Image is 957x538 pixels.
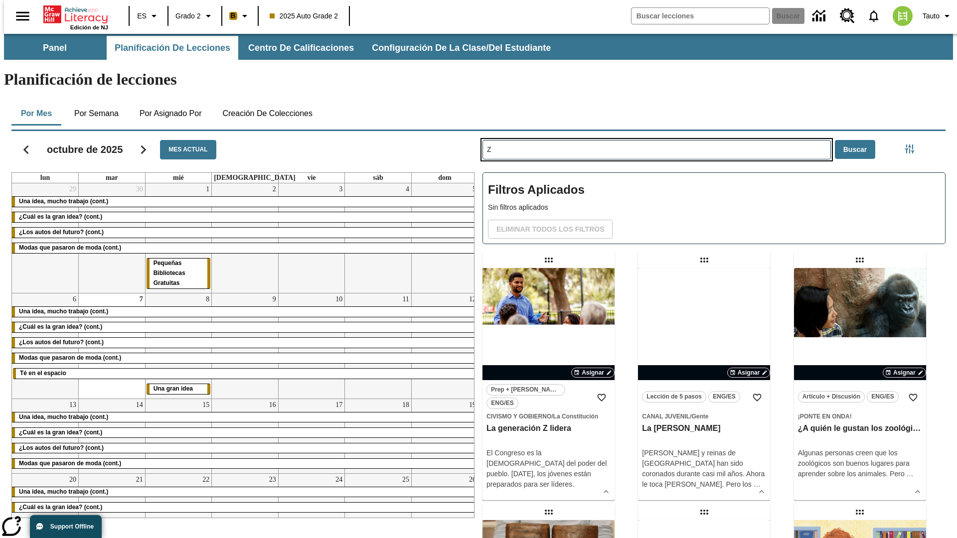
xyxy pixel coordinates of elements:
button: Por semana [66,102,127,126]
td: 14 de octubre de 2025 [79,399,146,473]
a: 26 de octubre de 2025 [467,474,478,486]
div: Una idea, mucho trabajo (cont.) [12,197,478,207]
span: ¿Cuál es la gran idea? (cont.) [19,504,102,511]
span: Asignar [582,368,604,377]
td: 8 de octubre de 2025 [145,293,212,399]
td: 2 de octubre de 2025 [212,183,279,293]
span: Modas que pasaron de moda (cont.) [19,460,121,467]
button: Centro de calificaciones [240,36,362,60]
div: ¿Los autos del futuro? (cont.) [12,338,478,348]
button: Mes actual [160,140,216,159]
button: Creación de colecciones [214,102,320,126]
a: 21 de octubre de 2025 [134,474,145,486]
span: Modas que pasaron de moda (cont.) [19,354,121,361]
td: 9 de octubre de 2025 [212,293,279,399]
div: Lección arrastrable: ¿A quién le gustan los zoológicos? [852,252,868,268]
button: Por asignado por [132,102,210,126]
button: Asignar Elegir fechas [571,368,615,378]
span: Grado 2 [175,11,201,21]
div: Subbarra de navegación [4,34,953,60]
a: 5 de octubre de 2025 [471,183,478,195]
p: Sin filtros aplicados [488,202,940,213]
div: Lección arrastrable: Influentes de la salud [696,504,712,520]
span: Asignar [893,368,916,377]
a: 22 de octubre de 2025 [200,474,211,486]
button: Añadir a mis Favoritas [904,389,922,406]
span: / [551,413,553,420]
span: ¿Cuál es la gran idea? (cont.) [19,213,102,220]
div: ¿Los autos del futuro? (cont.) [12,228,478,238]
span: Prep + [PERSON_NAME] + Responde [491,385,561,395]
span: ¿Los autos del futuro? (cont.) [19,444,104,451]
div: Té en el espacio [13,369,477,379]
a: 12 de octubre de 2025 [467,293,478,305]
td: 4 de octubre de 2025 [345,183,412,293]
span: ENG/ES [713,392,735,402]
span: Edición de NJ [70,24,108,30]
a: 13 de octubre de 2025 [67,399,78,411]
button: Ver más [754,484,769,499]
span: Pequeñas Bibliotecas Gratuitas [154,260,185,286]
span: Una idea, mucho trabajo (cont.) [19,308,108,315]
span: ¿Los autos del futuro? (cont.) [19,339,104,346]
span: Centro de calificaciones [248,42,354,54]
a: 16 de octubre de 2025 [267,399,278,411]
a: 29 de septiembre de 2025 [67,183,78,195]
div: Lección arrastrable: La generación Z lidera [541,252,557,268]
td: 29 de septiembre de 2025 [12,183,79,293]
a: lunes [38,173,52,183]
a: Notificaciones [861,3,887,29]
a: Centro de información [806,2,834,30]
button: Por mes [11,102,61,126]
button: Boost El color de la clase es anaranjado claro. Cambiar el color de la clase. [225,7,255,25]
div: ¿Los autos del futuro? (cont.) [12,443,478,453]
div: lesson details [794,268,926,500]
span: Support Offline [50,523,94,530]
button: Abrir el menú lateral [8,1,37,31]
button: Perfil/Configuración [919,7,957,25]
a: 6 de octubre de 2025 [71,293,78,305]
td: 19 de octubre de 2025 [411,399,478,473]
div: Lección arrastrable: Samuel Johnson quiso definirlo todo [541,504,557,520]
span: Una gran idea [154,385,193,392]
td: 17 de octubre de 2025 [278,399,345,473]
a: 25 de octubre de 2025 [400,474,411,486]
div: Una idea, mucho trabajo (cont.) [12,412,478,422]
a: 14 de octubre de 2025 [134,399,145,411]
button: ENG/ES [708,391,740,403]
a: miércoles [171,173,186,183]
button: Regresar [13,137,39,162]
div: Lección arrastrable: La coronación de Carlos III [696,252,712,268]
a: Centro de recursos, Se abrirá en una pestaña nueva. [834,2,861,29]
button: Menú lateral de filtros [900,139,920,159]
span: Una idea, mucho trabajo (cont.) [19,413,108,420]
button: Planificación de lecciones [107,36,238,60]
span: Gente [691,413,708,420]
div: Portada [43,3,108,30]
td: 12 de octubre de 2025 [411,293,478,399]
button: Configuración de la clase/del estudiante [364,36,559,60]
td: 5 de octubre de 2025 [411,183,478,293]
div: Lección arrastrable: Elena Menope: Episodio 4 [852,504,868,520]
span: La Constitución [553,413,599,420]
div: ¿Cuál es la gran idea? (cont.) [12,322,478,332]
span: Una idea, mucho trabajo (cont.) [19,198,108,205]
span: ¿Los autos del futuro? (cont.) [19,229,104,236]
div: Algunas personas creen que los zoológicos son buenos lugares para aprender sobre los animales. Pero [798,448,922,479]
a: 2 de octubre de 2025 [271,183,278,195]
span: Té en el espacio [20,370,66,377]
div: ¿Cuál es la gran idea? (cont.) [12,503,478,513]
a: jueves [212,173,298,183]
h3: La coronación de Carlos III [642,423,766,434]
a: 3 de octubre de 2025 [337,183,344,195]
a: 9 de octubre de 2025 [271,293,278,305]
span: B [231,9,236,22]
span: Tauto [923,11,940,21]
span: ¿Cuál es la gran idea? (cont.) [19,429,102,436]
a: viernes [305,173,318,183]
div: El Congreso es la [DEMOGRAPHIC_DATA] del poder del pueblo. [DATE], los jóvenes están preparados p... [486,448,611,490]
span: Una idea, mucho trabajo (cont.) [19,488,108,495]
span: ENG/ES [491,398,513,408]
span: / [690,413,691,420]
button: ENG/ES [486,398,518,409]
